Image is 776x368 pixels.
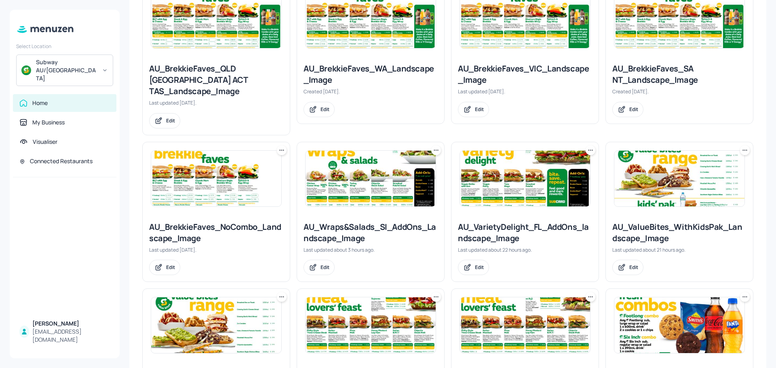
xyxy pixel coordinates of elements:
[304,63,438,86] div: AU_BrekkieFaves_WA_Landscape_Image
[614,151,744,206] img: 2025-09-08-1757311170283ra71mdjsq1g.jpeg
[612,221,746,244] div: AU_ValueBites_WithKidsPak_Landscape_Image
[32,328,110,344] div: [EMAIL_ADDRESS][DOMAIN_NAME]
[460,297,590,353] img: 2025-08-14-1755131139218ru650ej5khk.jpeg
[306,297,436,353] img: 2025-07-23-175324237409516zqxu63qyy.jpeg
[460,151,590,206] img: 2025-09-08-1757309299478xw9fkxv6w4.jpeg
[629,264,638,271] div: Edit
[36,58,97,82] div: Subway AU/[GEOGRAPHIC_DATA]
[166,117,175,124] div: Edit
[33,138,57,146] div: Visualiser
[321,106,329,113] div: Edit
[458,63,592,86] div: AU_BrekkieFaves_VIC_Landscape_Image
[32,99,48,107] div: Home
[614,297,744,353] img: 2025-09-04-1756958838246qlubvsu8xy9.jpeg
[612,63,746,86] div: AU_BrekkieFaves_SA NT_Landscape_Image
[612,246,746,253] div: Last updated about 21 hours ago.
[149,246,283,253] div: Last updated [DATE].
[475,106,484,113] div: Edit
[149,99,283,106] div: Last updated [DATE].
[629,106,638,113] div: Edit
[151,297,281,353] img: 2025-07-18-1752804023273ml7j25a84p.jpeg
[166,264,175,271] div: Edit
[458,221,592,244] div: AU_VarietyDelight_FL_AddOns_landscape_Image
[149,63,283,97] div: AU_BrekkieFaves_QLD [GEOGRAPHIC_DATA] ACT TAS_Landscape_Image
[304,221,438,244] div: AU_Wraps&Salads_SI_AddOns_Landscape_Image
[458,246,592,253] div: Last updated about 22 hours ago.
[16,43,113,50] div: Select Location
[151,151,281,206] img: 2025-08-15-17552292449181q1jp8lk993.jpeg
[32,320,110,328] div: [PERSON_NAME]
[612,88,746,95] div: Created [DATE].
[30,157,93,165] div: Connected Restaurants
[475,264,484,271] div: Edit
[304,88,438,95] div: Created [DATE].
[306,151,436,206] img: 2025-09-08-1757375224055p66rmgxscdi.jpeg
[304,246,438,253] div: Last updated about 3 hours ago.
[21,65,31,75] img: avatar
[458,88,592,95] div: Last updated [DATE].
[32,118,65,126] div: My Business
[149,221,283,244] div: AU_BrekkieFaves_NoCombo_Landscape_Image
[321,264,329,271] div: Edit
